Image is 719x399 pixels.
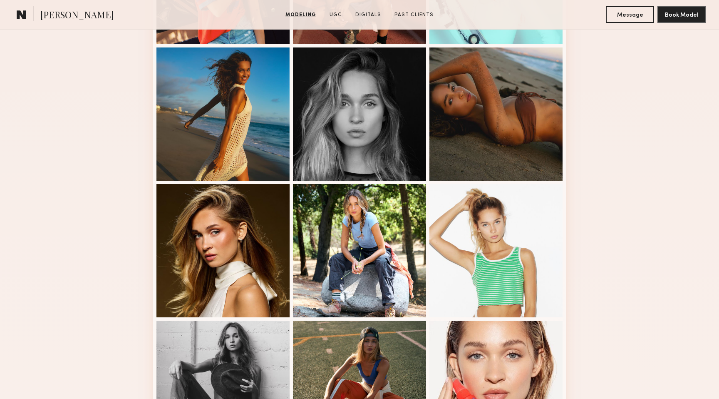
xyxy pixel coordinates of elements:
[40,8,114,23] span: [PERSON_NAME]
[282,11,320,19] a: Modeling
[391,11,437,19] a: Past Clients
[606,6,654,23] button: Message
[657,11,706,18] a: Book Model
[657,6,706,23] button: Book Model
[326,11,345,19] a: UGC
[352,11,384,19] a: Digitals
